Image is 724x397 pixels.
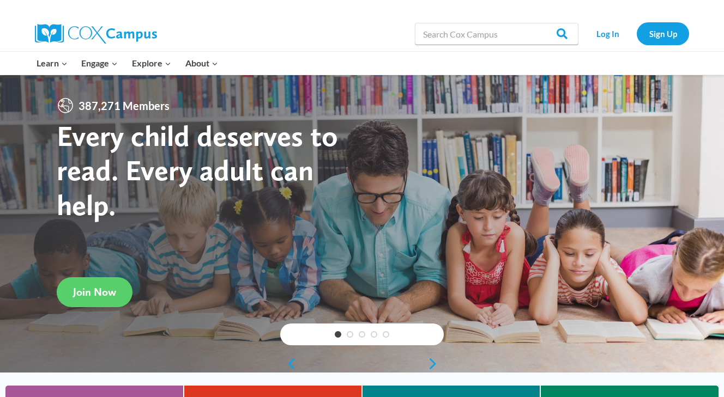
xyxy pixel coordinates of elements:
a: 3 [359,331,365,338]
a: previous [280,357,297,370]
a: 5 [383,331,389,338]
span: About [185,56,218,70]
span: Engage [81,56,118,70]
a: Sign Up [637,22,689,45]
nav: Secondary Navigation [584,22,689,45]
div: content slider buttons [280,353,444,375]
nav: Primary Navigation [29,52,225,75]
a: 2 [347,331,353,338]
a: Join Now [57,277,132,307]
input: Search Cox Campus [415,23,578,45]
img: Cox Campus [35,24,157,44]
span: Join Now [73,285,116,298]
a: next [427,357,444,370]
span: Learn [37,56,68,70]
span: 387,271 Members [74,97,174,114]
strong: Every child deserves to read. Every adult can help. [57,118,338,222]
a: 4 [371,331,377,338]
a: Log In [584,22,631,45]
span: Explore [132,56,171,70]
a: 1 [335,331,341,338]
